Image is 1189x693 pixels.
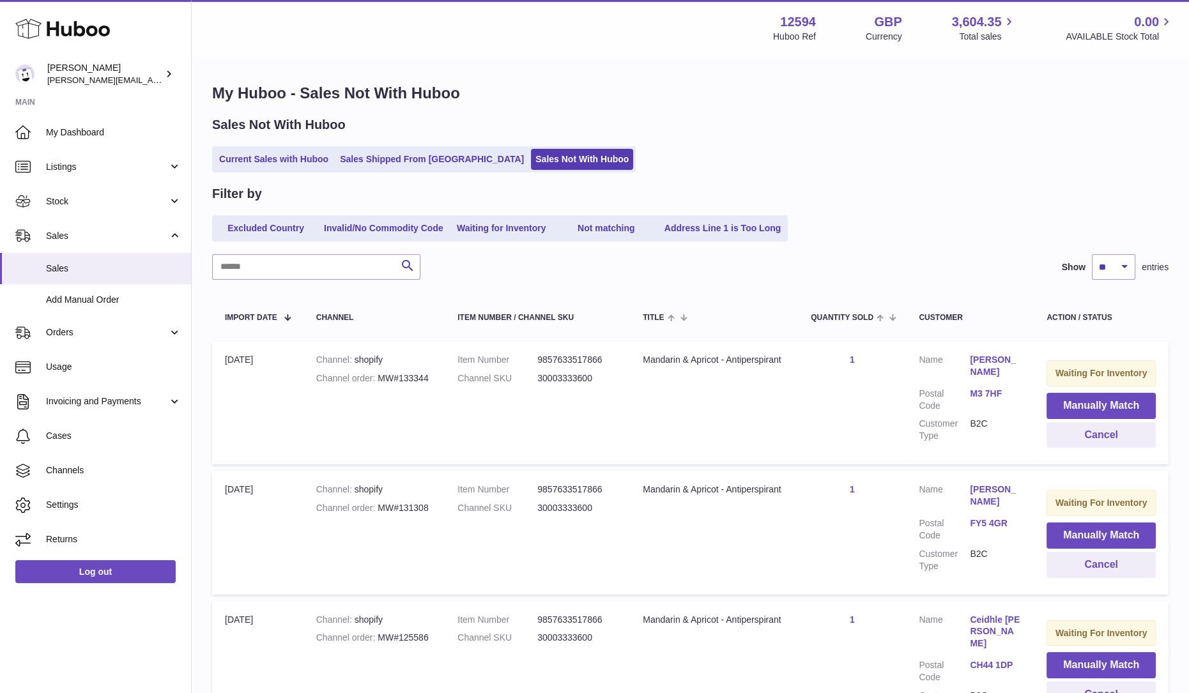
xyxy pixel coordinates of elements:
dt: Name [919,354,970,381]
a: Current Sales with Huboo [215,149,333,170]
strong: Channel order [316,503,378,513]
dt: Postal Code [919,388,970,412]
div: shopify [316,614,432,626]
button: Manually Match [1047,393,1156,419]
a: Excluded Country [215,218,317,239]
a: M3 7HF [970,388,1021,400]
span: Settings [46,499,181,511]
dt: Postal Code [919,517,970,542]
dd: 30003333600 [537,632,617,644]
div: Mandarin & Apricot - Antiperspirant [643,354,785,366]
a: FY5 4GR [970,517,1021,529]
span: Orders [46,326,168,339]
strong: Channel order [316,632,378,643]
button: Manually Match [1047,522,1156,549]
a: Sales Not With Huboo [531,149,633,170]
a: [PERSON_NAME] [970,354,1021,378]
dt: Name [919,484,970,511]
dd: B2C [970,418,1021,442]
div: MW#131308 [316,502,432,514]
div: Channel [316,314,432,322]
span: Cases [46,430,181,442]
strong: Waiting For Inventory [1055,628,1147,638]
span: Listings [46,161,168,173]
dd: 9857633517866 [537,614,617,626]
div: MW#125586 [316,632,432,644]
strong: Waiting For Inventory [1055,368,1147,378]
dd: 9857633517866 [537,354,617,366]
button: Manually Match [1047,652,1156,678]
dd: B2C [970,548,1021,572]
div: Action / Status [1047,314,1156,322]
a: CH44 1DP [970,659,1021,671]
span: 0.00 [1134,13,1159,31]
div: MW#133344 [316,372,432,385]
span: Quantity Sold [811,314,873,322]
a: 0.00 AVAILABLE Stock Total [1066,13,1174,43]
span: Add Manual Order [46,294,181,306]
td: [DATE] [212,471,303,594]
dd: 30003333600 [537,372,617,385]
dt: Customer Type [919,548,970,572]
div: Currency [866,31,902,43]
span: Usage [46,361,181,373]
strong: Channel order [316,373,378,383]
div: Huboo Ref [773,31,816,43]
a: Ceidhle [PERSON_NAME] [970,614,1021,650]
span: My Dashboard [46,126,181,139]
span: AVAILABLE Stock Total [1066,31,1174,43]
img: owen@wearemakewaves.com [15,65,35,84]
strong: Channel [316,354,355,365]
h2: Filter by [212,185,262,202]
label: Show [1062,261,1085,273]
span: Invoicing and Payments [46,395,168,407]
dt: Customer Type [919,418,970,442]
a: 1 [850,614,855,625]
span: Returns [46,533,181,545]
div: Mandarin & Apricot - Antiperspirant [643,484,785,496]
a: Waiting for Inventory [450,218,553,239]
a: 3,604.35 Total sales [952,13,1016,43]
a: Log out [15,560,176,583]
button: Cancel [1047,422,1156,448]
strong: 12594 [780,13,816,31]
dt: Channel SKU [457,632,537,644]
div: shopify [316,484,432,496]
button: Cancel [1047,552,1156,578]
span: [PERSON_NAME][EMAIL_ADDRESS][DOMAIN_NAME] [47,75,256,85]
div: shopify [316,354,432,366]
dt: Channel SKU [457,502,537,514]
dt: Name [919,614,970,653]
span: Import date [225,314,277,322]
a: 1 [850,354,855,365]
dt: Item Number [457,354,537,366]
strong: Waiting For Inventory [1055,498,1147,508]
strong: GBP [874,13,901,31]
a: Address Line 1 is Too Long [660,218,786,239]
span: Title [643,314,664,322]
h2: Sales Not With Huboo [212,116,346,133]
a: 1 [850,484,855,494]
a: Sales Shipped From [GEOGRAPHIC_DATA] [335,149,528,170]
div: Item Number / Channel SKU [457,314,617,322]
div: Customer [919,314,1021,322]
span: Total sales [959,31,1016,43]
dd: 9857633517866 [537,484,617,496]
dt: Item Number [457,614,537,626]
div: [PERSON_NAME] [47,62,162,86]
strong: Channel [316,614,355,625]
span: Sales [46,263,181,275]
a: [PERSON_NAME] [970,484,1021,508]
span: Stock [46,195,168,208]
td: [DATE] [212,341,303,464]
a: Invalid/No Commodity Code [319,218,448,239]
h1: My Huboo - Sales Not With Huboo [212,83,1169,103]
span: entries [1142,261,1169,273]
a: Not matching [555,218,657,239]
dt: Postal Code [919,659,970,683]
span: Sales [46,230,168,242]
dd: 30003333600 [537,502,617,514]
span: 3,604.35 [952,13,1002,31]
span: Channels [46,464,181,476]
dt: Item Number [457,484,537,496]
